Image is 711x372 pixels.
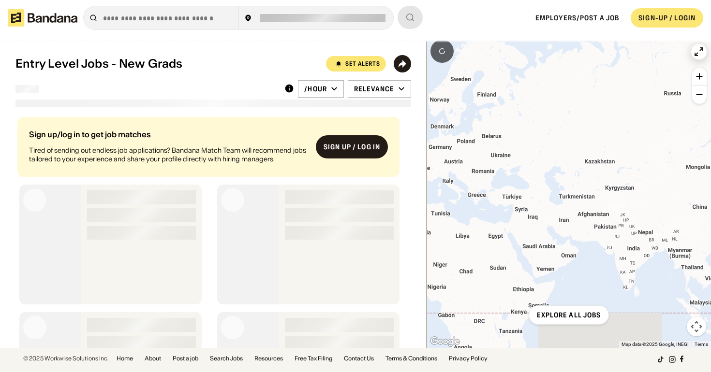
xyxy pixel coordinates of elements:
[537,312,601,318] div: Explore all jobs
[324,143,380,151] div: Sign up / Log in
[385,356,437,361] a: Terms & Conditions
[254,356,283,361] a: Resources
[15,113,411,348] div: grid
[695,342,708,347] a: Terms (opens in new tab)
[8,9,77,27] img: Bandana logotype
[449,356,488,361] a: Privacy Policy
[295,356,332,361] a: Free Tax Filing
[145,356,161,361] a: About
[687,317,706,336] button: Map camera controls
[304,85,327,93] div: /hour
[344,356,374,361] a: Contact Us
[354,85,394,93] div: Relevance
[638,14,696,22] div: SIGN-UP / LOGIN
[173,356,198,361] a: Post a job
[622,342,689,347] span: Map data ©2025 Google, INEGI
[210,356,243,361] a: Search Jobs
[535,14,619,22] a: Employers/Post a job
[117,356,133,361] a: Home
[429,335,461,348] img: Google
[15,57,183,71] div: Entry Level Jobs - New Grads
[23,356,109,361] div: © 2025 Workwise Solutions Inc.
[29,146,308,163] div: Tired of sending out endless job applications? Bandana Match Team will recommend jobs tailored to...
[429,335,461,348] a: Open this area in Google Maps (opens a new window)
[29,130,308,138] div: Sign up/log in to get job matches
[345,61,380,67] div: Set Alerts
